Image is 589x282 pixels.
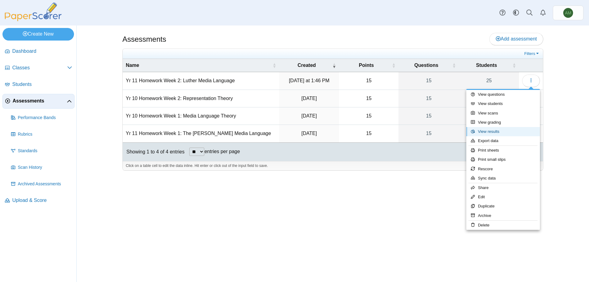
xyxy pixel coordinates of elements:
a: View scans [466,109,540,118]
a: PaperScorer [2,17,64,22]
td: Yr 10 Homework Week 2: Representation Theory [123,90,279,107]
label: entries per page [204,149,240,154]
a: Delete [466,221,540,230]
a: View students [466,99,540,108]
div: Showing 1 to 4 of 4 entries [123,143,184,161]
a: Scan History [9,160,75,175]
a: 15 [398,107,459,125]
span: Students : Activate to sort [512,62,516,68]
time: Sep 28, 2025 at 11:58 AM [302,113,317,118]
a: 47 [459,125,519,142]
td: Yr 10 Homework Week 1: Media Language Theory [123,107,279,125]
a: 15 [398,90,459,107]
img: PaperScorer [2,2,64,21]
span: Name [126,62,271,69]
a: Performance Bands [9,110,75,125]
a: Export data [466,136,540,145]
span: Name : Activate to sort [272,62,276,68]
a: Students [2,77,75,92]
div: Click on a table cell to edit the data inline. Hit enter or click out of the input field to save. [123,161,543,170]
a: Assessments [2,94,75,109]
time: Oct 5, 2025 at 1:46 PM [289,78,329,83]
span: Questions : Activate to sort [452,62,456,68]
span: Add assessment [496,36,537,41]
a: 15 [398,125,459,142]
span: Points : Activate to sort [392,62,395,68]
span: Created : Activate to remove sorting [332,62,336,68]
a: 25 [459,72,519,89]
a: 39 [459,90,519,107]
a: Create New [2,28,74,40]
span: Upload & Score [12,197,72,204]
span: Students [12,81,72,88]
a: Archive [466,211,540,220]
span: Archived Assessments [18,181,72,187]
td: 15 [339,90,398,107]
a: View results [466,127,540,136]
span: Points [342,62,391,69]
time: Sep 25, 2025 at 7:29 AM [302,131,317,136]
span: Performance Bands [18,115,72,121]
span: Standards [18,148,72,154]
a: Print sheets [466,146,540,155]
a: Add assessment [489,33,543,45]
time: Sep 29, 2025 at 1:22 PM [302,96,317,101]
span: Created [282,62,331,69]
a: Rescore [466,164,540,174]
a: Standards [9,144,75,158]
a: View grading [466,118,540,127]
a: Dashboard [2,44,75,59]
td: Yr 11 Homework Week 2: Luther Media Language [123,72,279,90]
span: Dashboard [12,48,72,55]
a: Upload & Score [2,193,75,208]
a: Edit [466,192,540,202]
a: View questions [466,90,540,99]
span: Classes [12,64,67,71]
span: Scan History [18,164,72,171]
a: 15 [398,72,459,89]
td: 15 [339,107,398,125]
a: Ashley Mercer [553,6,583,20]
h1: Assessments [122,34,166,44]
a: Filters [523,51,541,57]
a: Sync data [466,174,540,183]
a: Duplicate [466,202,540,211]
span: Ashley Mercer [563,8,573,18]
span: Students [462,62,511,69]
a: Alerts [536,6,550,20]
span: Ashley Mercer [565,11,572,15]
span: Assessments [13,98,67,104]
td: 15 [339,125,398,142]
a: Classes [2,61,75,75]
a: Print small slips [466,155,540,164]
span: Questions [402,62,451,69]
a: 43 [459,107,519,125]
td: 15 [339,72,398,90]
a: Archived Assessments [9,177,75,191]
span: Rubrics [18,131,72,137]
td: Yr 11 Homework Week 1: The [PERSON_NAME] Media Language [123,125,279,142]
a: Share [466,183,540,192]
a: Rubrics [9,127,75,142]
